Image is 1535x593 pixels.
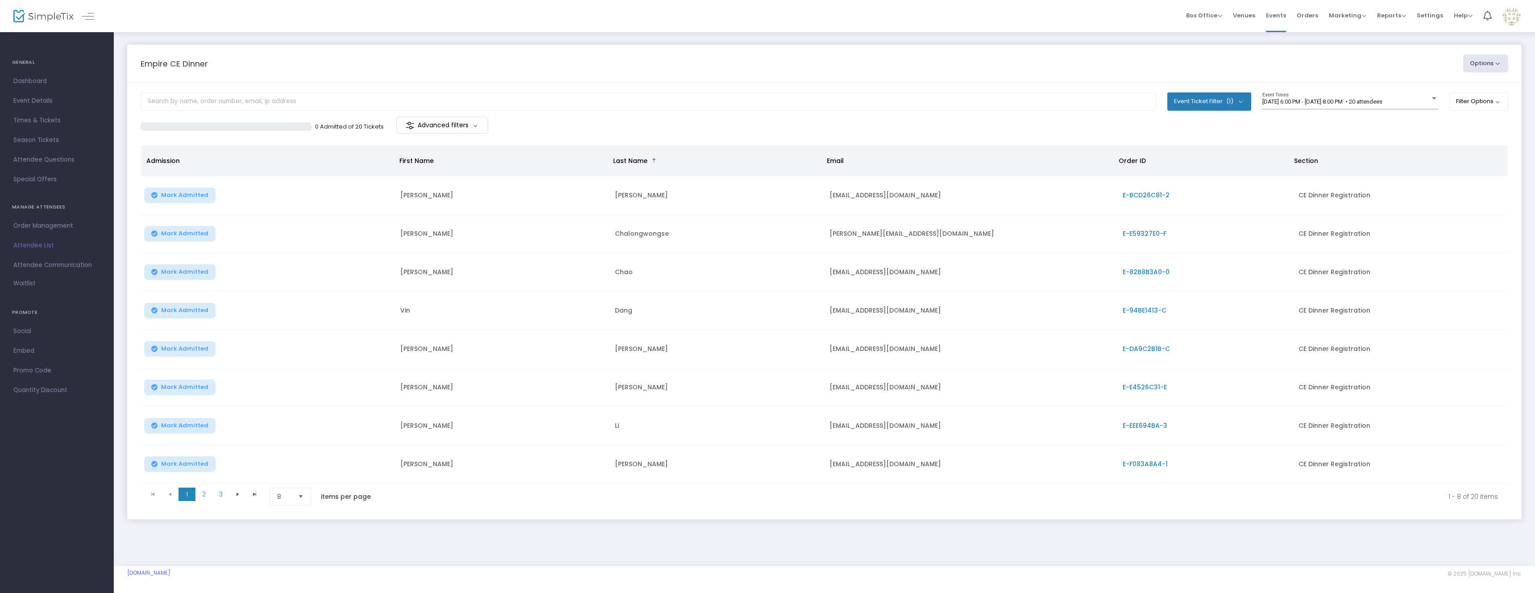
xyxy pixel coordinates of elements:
[234,491,241,498] span: Go to the next page
[1293,176,1508,215] td: CE Dinner Registration
[395,215,610,253] td: [PERSON_NAME]
[144,380,216,395] button: Mark Admitted
[1297,4,1318,27] span: Orders
[146,156,180,165] span: Admission
[144,418,216,434] button: Mark Admitted
[161,192,208,199] span: Mark Admitted
[610,215,824,253] td: Chalongwongse
[277,492,291,501] span: 8
[824,407,1117,445] td: [EMAIL_ADDRESS][DOMAIN_NAME]
[399,156,434,165] span: First Name
[1293,407,1508,445] td: CE Dinner Registration
[246,488,263,501] span: Go to the last page
[13,174,100,185] span: Special Offers
[1123,421,1167,430] span: E-EEE694BA-3
[315,122,384,131] p: 0 Admitted of 20 Tickets
[13,384,100,396] span: Quantity Discount
[406,121,415,130] img: filter
[610,292,824,330] td: Dang
[1294,156,1318,165] span: Section
[1454,11,1473,20] span: Help
[610,253,824,292] td: Chao
[395,407,610,445] td: [PERSON_NAME]
[390,488,1498,505] kendo-pager-info: 1 - 8 of 20 items
[212,488,229,501] span: Page 3
[229,488,246,501] span: Go to the next page
[824,215,1117,253] td: [PERSON_NAME][EMAIL_ADDRESS][DOMAIN_NAME]
[395,368,610,407] td: [PERSON_NAME]
[12,304,102,322] h4: PROMOTE
[321,492,371,501] label: items per page
[161,384,208,391] span: Mark Admitted
[1329,11,1366,20] span: Marketing
[13,115,100,126] span: Times & Tickets
[824,253,1117,292] td: [EMAIL_ADDRESS][DOMAIN_NAME]
[1226,98,1233,105] span: (1)
[1293,215,1508,253] td: CE Dinner Registration
[251,491,258,498] span: Go to the last page
[1266,4,1286,27] span: Events
[1123,344,1170,353] span: E-DA9C2B1B-C
[161,268,208,276] span: Mark Admitted
[161,422,208,429] span: Mark Admitted
[824,292,1117,330] td: [EMAIL_ADDRESS][DOMAIN_NAME]
[13,365,100,376] span: Promo Code
[824,176,1117,215] td: [EMAIL_ADDRESS][DOMAIN_NAME]
[395,445,610,484] td: [PERSON_NAME]
[824,330,1117,368] td: [EMAIL_ADDRESS][DOMAIN_NAME]
[144,226,216,242] button: Mark Admitted
[127,569,170,576] a: [DOMAIN_NAME]
[13,279,36,288] span: Waitlist
[395,176,610,215] td: [PERSON_NAME]
[13,75,100,87] span: Dashboard
[161,230,208,237] span: Mark Admitted
[1123,306,1166,315] span: E-94BE1413-C
[1293,445,1508,484] td: CE Dinner Registration
[195,488,212,501] span: Page 2
[395,292,610,330] td: Vin
[1293,253,1508,292] td: CE Dinner Registration
[13,240,100,251] span: Attendee List
[144,188,216,203] button: Mark Admitted
[610,176,824,215] td: [PERSON_NAME]
[824,368,1117,407] td: [EMAIL_ADDRESS][DOMAIN_NAME]
[141,92,1156,111] input: Search by name, order number, email, ip address
[178,488,195,501] span: Page 1
[144,303,216,318] button: Mark Admitted
[1123,459,1168,468] span: E-F083A8A4-1
[1262,98,1382,105] span: [DATE] 6:00 PM - [DATE] 8:00 PM • 20 attendees
[1293,368,1508,407] td: CE Dinner Registration
[1449,92,1509,110] button: Filter Options
[1377,11,1406,20] span: Reports
[13,95,100,107] span: Event Details
[1119,156,1146,165] span: Order ID
[1293,292,1508,330] td: CE Dinner Registration
[396,117,489,134] m-button: Advanced filters
[827,156,844,165] span: Email
[141,145,1508,484] div: Data table
[13,326,100,337] span: Social
[144,264,216,280] button: Mark Admitted
[13,220,100,232] span: Order Management
[13,134,100,146] span: Season Tickets
[1167,92,1251,110] button: Event Ticket Filter(1)
[1417,4,1443,27] span: Settings
[12,198,102,216] h4: MANAGE ATTENDEES
[1233,4,1255,27] span: Venues
[610,407,824,445] td: Li
[610,330,824,368] td: [PERSON_NAME]
[13,154,100,166] span: Attendee Questions
[395,330,610,368] td: [PERSON_NAME]
[395,253,610,292] td: [PERSON_NAME]
[651,157,658,164] span: Sortable
[1123,383,1167,392] span: E-E4526C31-E
[1293,330,1508,368] td: CE Dinner Registration
[613,156,647,165] span: Last Name
[141,58,208,70] m-panel-title: Empire CE Dinner
[13,259,100,271] span: Attendee Communication
[13,345,100,357] span: Embed
[824,445,1117,484] td: [EMAIL_ADDRESS][DOMAIN_NAME]
[144,341,216,357] button: Mark Admitted
[144,456,216,472] button: Mark Admitted
[161,460,208,468] span: Mark Admitted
